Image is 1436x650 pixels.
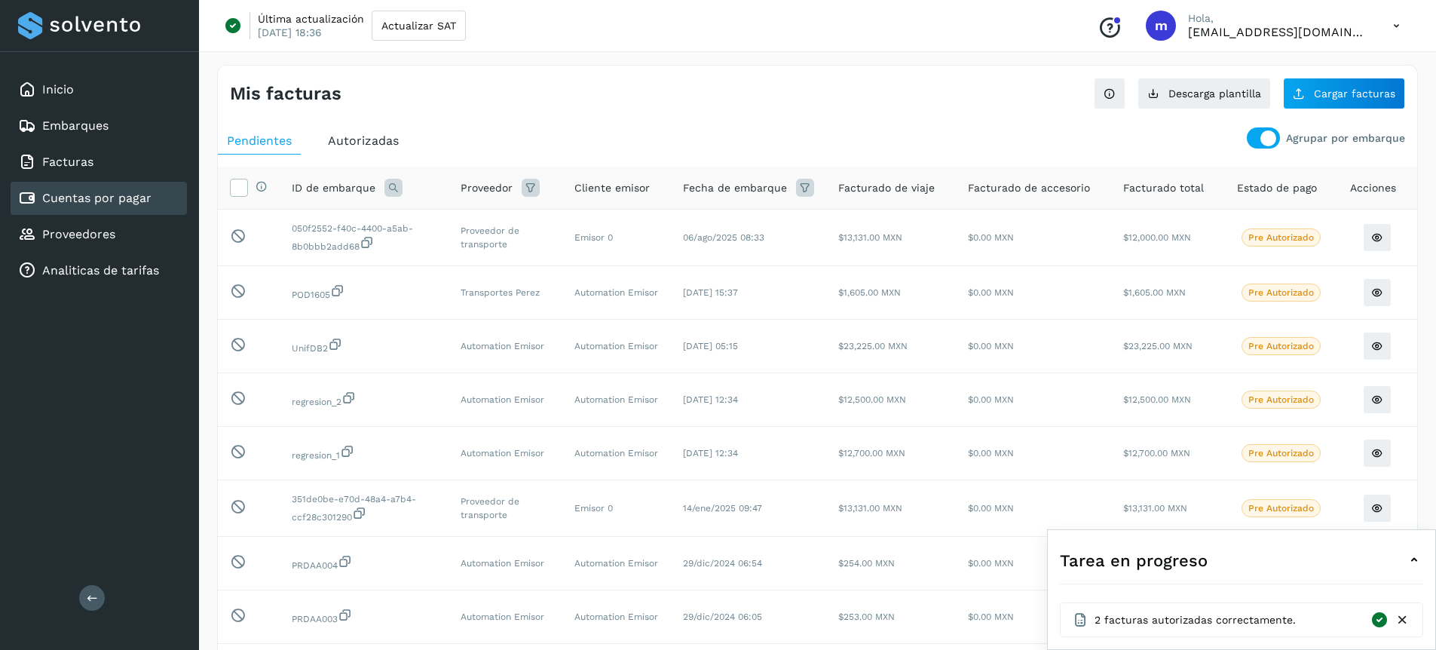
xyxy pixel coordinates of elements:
[968,503,1014,514] span: $0.00 MXN
[1123,503,1187,514] span: $13,131.00 MXN
[1350,180,1396,196] span: Acciones
[838,341,908,351] span: $23,225.00 MXN
[372,11,466,41] button: Actualizar SAT
[1188,25,1369,39] p: mercedes@solvento.mx
[968,558,1014,569] span: $0.00 MXN
[838,448,905,458] span: $12,700.00 MXN
[328,133,399,148] span: Autorizadas
[381,20,456,31] span: Actualizar SAT
[683,612,762,622] span: 29/dic/2024 06:05
[968,232,1014,243] span: $0.00 MXN
[1123,394,1191,405] span: $12,500.00 MXN
[1248,341,1314,351] p: Pre Autorizado
[683,180,787,196] span: Fecha de embarque
[449,427,562,480] td: Automation Emisor
[42,227,115,241] a: Proveedores
[1286,132,1405,145] p: Agrupar por embarque
[1168,88,1261,99] span: Descarga plantilla
[1237,180,1317,196] span: Estado de pago
[11,182,187,215] div: Cuentas por pagar
[258,12,364,26] p: Última actualización
[258,26,322,39] p: [DATE] 18:36
[683,448,738,458] span: [DATE] 12:34
[562,427,671,480] td: Automation Emisor
[838,612,895,622] span: $253.00 MXN
[1123,448,1190,458] span: $12,700.00 MXN
[838,503,902,514] span: $13,131.00 MXN
[1060,542,1423,578] div: Tarea en progreso
[968,448,1014,458] span: $0.00 MXN
[42,118,109,133] a: Embarques
[683,287,738,298] span: [DATE] 15:37
[292,343,343,354] span: 1377ec79-8c8f-49bb-99f7-2748a4cfcb6c
[292,397,357,407] span: 2cba32d2-9041-48b4-8bcf-053415edad54
[562,480,671,537] td: Emisor 0
[449,537,562,590] td: Automation Emisor
[1283,78,1405,109] button: Cargar facturas
[562,266,671,320] td: Automation Emisor
[292,560,353,571] span: 3576ccb1-0e35-4285-8ed9-a463020c673a
[968,287,1014,298] span: $0.00 MXN
[683,558,762,569] span: 29/dic/2024 06:54
[1060,548,1208,573] span: Tarea en progreso
[683,394,738,405] span: [DATE] 12:34
[1248,232,1314,243] p: Pre Autorizado
[562,537,671,590] td: Automation Emisor
[562,320,671,373] td: Automation Emisor
[968,180,1090,196] span: Facturado de accesorio
[1095,612,1296,628] span: 2 facturas autorizadas correctamente.
[11,146,187,179] div: Facturas
[230,83,341,105] h4: Mis facturas
[838,394,906,405] span: $12,500.00 MXN
[227,133,292,148] span: Pendientes
[1248,287,1314,298] p: Pre Autorizado
[42,191,152,205] a: Cuentas por pagar
[292,494,416,523] span: da449b6e-9404-4862-b32a-634741487276
[683,503,762,514] span: 14/ene/2025 09:47
[683,232,764,243] span: 06/ago/2025 08:33
[968,341,1014,351] span: $0.00 MXN
[449,373,562,427] td: Automation Emisor
[449,266,562,320] td: Transportes Perez
[449,320,562,373] td: Automation Emisor
[449,210,562,266] td: Proveedor de transporte
[1137,78,1271,109] button: Descarga plantilla
[1123,287,1186,298] span: $1,605.00 MXN
[1314,88,1395,99] span: Cargar facturas
[838,232,902,243] span: $13,131.00 MXN
[562,590,671,644] td: Automation Emisor
[11,218,187,251] div: Proveedores
[1123,341,1193,351] span: $23,225.00 MXN
[562,210,671,266] td: Emisor 0
[1188,12,1369,25] p: Hola,
[292,290,345,300] span: 4eda595c-3e6f-4bb3-a527-12244f2b1607
[11,254,187,287] div: Analiticas de tarifas
[1123,180,1204,196] span: Facturado total
[42,155,93,169] a: Facturas
[11,73,187,106] div: Inicio
[683,341,738,351] span: [DATE] 05:15
[292,450,355,461] span: 5e7d8cf1-26e5-4932-a09b-47b24310be3c
[838,558,895,569] span: $254.00 MXN
[1123,232,1191,243] span: $12,000.00 MXN
[42,263,159,277] a: Analiticas de tarifas
[42,82,74,97] a: Inicio
[574,180,650,196] span: Cliente emisor
[968,612,1014,622] span: $0.00 MXN
[1248,394,1314,405] p: Pre Autorizado
[292,614,353,624] span: 0d1a7c0b-f89b-4807-8cef-28557f0dc5dc
[449,590,562,644] td: Automation Emisor
[292,180,375,196] span: ID de embarque
[1248,448,1314,458] p: Pre Autorizado
[968,394,1014,405] span: $0.00 MXN
[292,223,413,252] span: d0629c17-c7b1-40e0-a1b9-54b685b20d28
[838,180,935,196] span: Facturado de viaje
[449,480,562,537] td: Proveedor de transporte
[11,109,187,143] div: Embarques
[461,180,513,196] span: Proveedor
[1248,503,1314,514] p: Pre Autorizado
[838,287,901,298] span: $1,605.00 MXN
[562,373,671,427] td: Automation Emisor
